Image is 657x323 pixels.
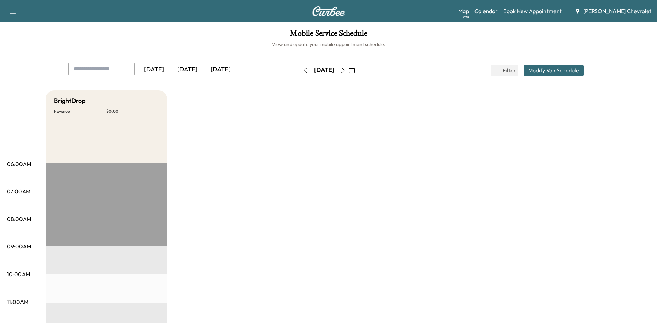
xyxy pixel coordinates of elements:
p: 09:00AM [7,242,31,251]
a: Book New Appointment [503,7,562,15]
p: 07:00AM [7,187,30,195]
h6: View and update your mobile appointment schedule. [7,41,650,48]
div: [DATE] [171,62,204,78]
p: 11:00AM [7,298,28,306]
p: Revenue [54,108,106,114]
p: 08:00AM [7,215,31,223]
span: [PERSON_NAME] Chevrolet [583,7,651,15]
div: [DATE] [204,62,237,78]
a: MapBeta [458,7,469,15]
span: Filter [503,66,515,75]
p: 10:00AM [7,270,30,278]
div: [DATE] [314,66,334,75]
h1: Mobile Service Schedule [7,29,650,41]
button: Filter [491,65,518,76]
p: 06:00AM [7,160,31,168]
p: $ 0.00 [106,108,159,114]
div: [DATE] [137,62,171,78]
div: Beta [462,14,469,19]
h5: BrightDrop [54,96,86,106]
a: Calendar [474,7,498,15]
button: Modify Van Schedule [524,65,584,76]
img: Curbee Logo [312,6,345,16]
